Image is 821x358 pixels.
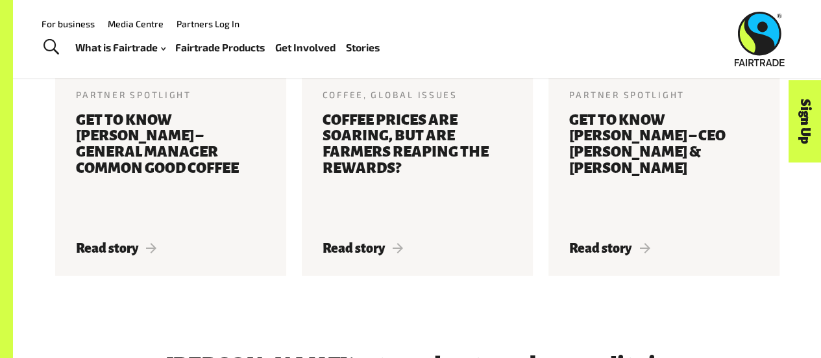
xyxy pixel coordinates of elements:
span: Read story [569,241,650,255]
h3: Get to know [PERSON_NAME] – General Manager Common Good Coffee [76,112,265,225]
a: Get Involved [275,38,336,57]
img: Fairtrade Australia New Zealand logo [735,12,785,66]
h3: Coffee prices are soaring, but are farmers reaping the rewards? [323,112,512,225]
a: Toggle Search [35,31,67,64]
span: Coffee, Global Issues [323,89,458,100]
span: Partner Spotlight [569,89,685,100]
span: Read story [323,241,404,255]
a: Coffee, Global Issues Coffee prices are soaring, but are farmers reaping the rewards? Read story [302,68,533,276]
span: Read story [76,241,157,255]
a: Partner Spotlight Get to know [PERSON_NAME] – General Manager Common Good Coffee Read story [55,68,286,276]
a: Stories [346,38,380,57]
a: Fairtrade Products [175,38,265,57]
a: Media Centre [108,18,164,29]
span: Partner Spotlight [76,89,191,100]
a: For business [42,18,95,29]
a: What is Fairtrade [75,38,165,57]
a: Partners Log In [177,18,239,29]
h3: Get to know [PERSON_NAME] – CEO [PERSON_NAME] & [PERSON_NAME] [569,112,759,225]
a: Partner Spotlight Get to know [PERSON_NAME] – CEO [PERSON_NAME] & [PERSON_NAME] Read story [548,68,779,276]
